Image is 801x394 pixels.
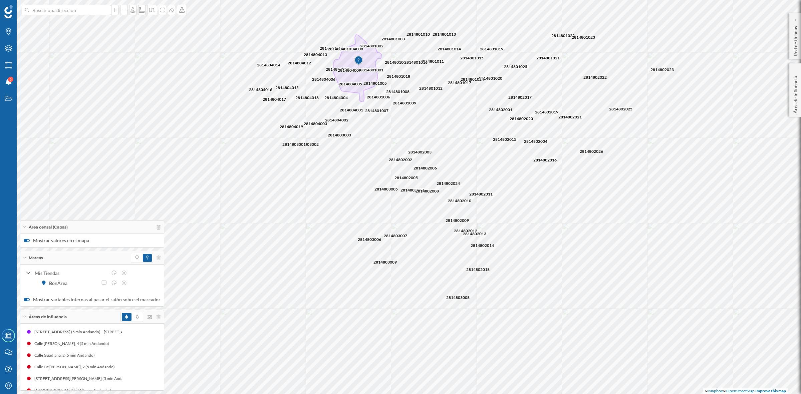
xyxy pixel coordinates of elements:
[10,76,12,83] span: 5
[104,329,173,335] div: [STREET_ADDRESS] (5 min Andando)
[35,270,107,277] div: Mis Tiendas
[29,314,67,320] span: Áreas de influencia
[34,375,135,382] div: [STREET_ADDRESS][PERSON_NAME] (5 min Andando)
[708,388,723,393] a: Mapbox
[755,388,786,393] a: Improve this map
[24,237,161,244] label: Mostrar valores en el mapa
[34,340,112,347] div: Calle [PERSON_NAME], 4 (5 min Andando)
[34,329,104,335] div: [STREET_ADDRESS] (5 min Andando)
[34,387,114,394] div: [GEOGRAPHIC_DATA], 37 (5 min Andando)
[726,388,755,393] a: OpenStreetMap
[792,73,799,113] p: Área de influencia
[49,280,71,287] div: BonÀrea
[29,255,43,261] span: Marcas
[703,388,788,394] div: © ©
[24,296,161,303] label: Mostrar variables internas al pasar el ratón sobre el marcador
[34,352,98,359] div: Calle Guadiana, 2 (5 min Andando)
[354,54,363,67] img: Marker
[34,364,118,370] div: Calle De [PERSON_NAME], 2 (5 min Andando)
[29,224,68,230] span: Área censal (Capas)
[4,5,13,18] img: Geoblink Logo
[792,23,799,56] p: Red de tiendas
